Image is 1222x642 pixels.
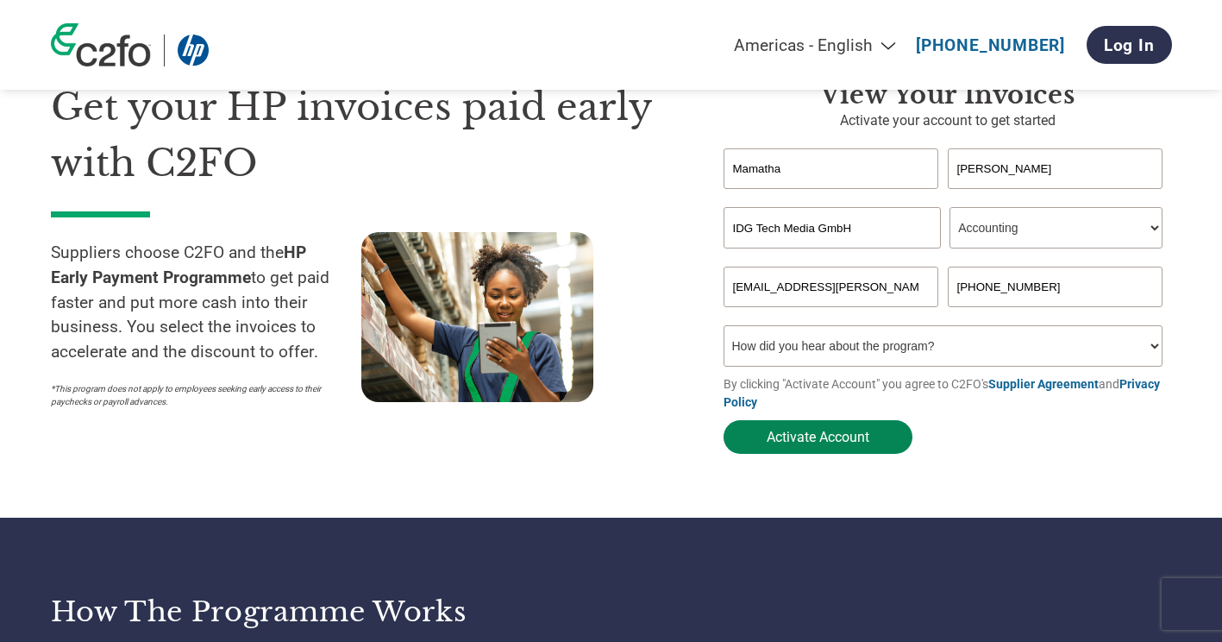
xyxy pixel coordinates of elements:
input: First Name* [724,148,939,189]
p: Suppliers choose C2FO and the to get paid faster and put more cash into their business. You selec... [51,241,361,365]
img: c2fo logo [51,23,151,66]
a: Supplier Agreement [988,377,1099,391]
div: Inavlid Phone Number [948,309,1163,318]
img: HP [178,35,209,66]
div: Invalid company name or company name is too long [724,250,1163,260]
a: Privacy Policy [724,377,1160,409]
input: Phone* [948,267,1163,307]
select: Title/Role [949,207,1162,249]
h1: Get your HP invoices paid early with C2FO [51,79,672,191]
h3: View your invoices [724,79,1172,110]
a: [PHONE_NUMBER] [916,35,1065,55]
input: Your company name* [724,207,941,249]
a: Log In [1087,26,1172,64]
div: Invalid last name or last name is too long [948,191,1163,200]
input: Invalid Email format [724,267,939,307]
strong: HP Early Payment Programme [51,242,306,287]
p: *This program does not apply to employees seeking early access to their paychecks or payroll adva... [51,382,344,408]
button: Activate Account [724,420,912,454]
p: By clicking "Activate Account" you agree to C2FO's and [724,375,1172,412]
input: Last Name* [948,148,1163,189]
p: Activate your account to get started [724,110,1172,131]
div: Inavlid Email Address [724,309,939,318]
img: supply chain worker [361,232,593,402]
h3: How the programme works [51,595,590,629]
div: Invalid first name or first name is too long [724,191,939,200]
